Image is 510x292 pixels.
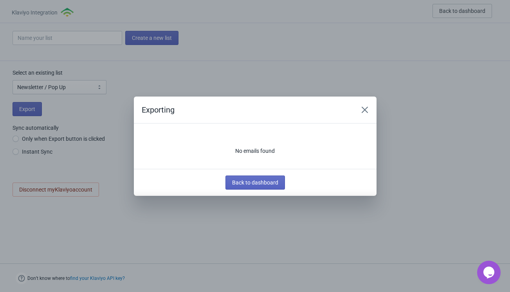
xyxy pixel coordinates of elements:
[235,148,275,154] span: No emails found
[232,179,278,186] span: Back to dashboard
[142,104,350,115] h2: Exporting
[225,176,285,190] button: Back to dashboard
[358,103,372,117] button: Close
[477,261,502,284] iframe: chat widget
